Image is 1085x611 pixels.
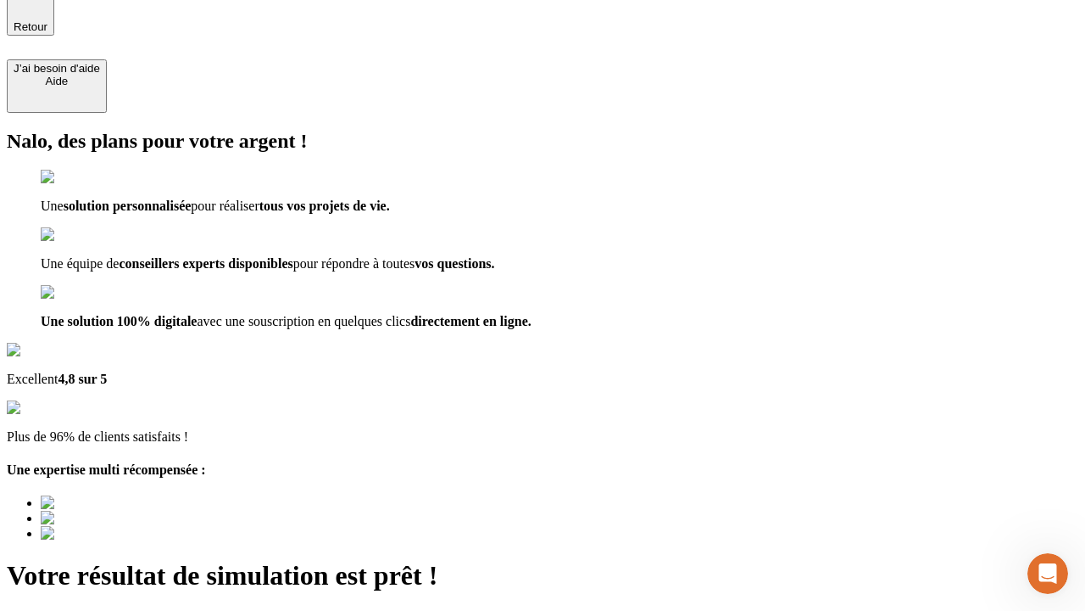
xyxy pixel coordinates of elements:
[119,256,292,271] span: conseillers experts disponibles
[7,560,1078,591] h1: Votre résultat de simulation est prêt !
[14,62,100,75] div: J’ai besoin d'aide
[58,372,107,386] span: 4,8 sur 5
[1027,553,1068,594] iframe: Intercom live chat
[7,343,105,358] img: Google Review
[7,59,107,113] button: J’ai besoin d'aideAide
[14,75,100,87] div: Aide
[41,314,197,328] span: Une solution 100% digitale
[64,199,192,213] span: solution personnalisée
[7,130,1078,153] h2: Nalo, des plans pour votre argent !
[41,511,198,526] img: Best savings advice award
[293,256,415,271] span: pour répondre à toutes
[41,227,114,243] img: checkmark
[410,314,531,328] span: directement en ligne.
[7,429,1078,445] p: Plus de 96% de clients satisfaits !
[259,199,390,213] span: tous vos projets de vie.
[191,199,259,213] span: pour réaliser
[7,462,1078,478] h4: Une expertise multi récompensée :
[14,20,47,33] span: Retour
[7,372,58,386] span: Excellent
[41,199,64,213] span: Une
[41,256,119,271] span: Une équipe de
[41,496,198,511] img: Best savings advice award
[41,526,198,541] img: Best savings advice award
[7,401,91,416] img: reviews stars
[197,314,410,328] span: avec une souscription en quelques clics
[415,256,494,271] span: vos questions.
[41,285,114,300] img: checkmark
[41,170,114,185] img: checkmark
